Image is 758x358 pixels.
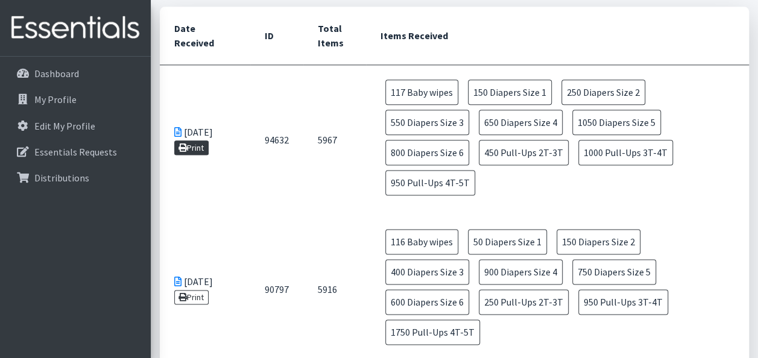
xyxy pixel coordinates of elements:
span: 1000 Pull-Ups 3T-4T [578,140,673,165]
span: 600 Diapers Size 6 [385,289,469,315]
a: Print [174,290,209,304]
span: 150 Diapers Size 2 [557,229,640,254]
span: 116 Baby wipes [385,229,458,254]
a: Essentials Requests [5,140,146,164]
td: 94632 [250,65,303,215]
span: 50 Diapers Size 1 [468,229,547,254]
p: Distributions [34,172,89,184]
span: 650 Diapers Size 4 [479,110,563,135]
a: Dashboard [5,61,146,86]
th: Date Received [160,7,250,65]
a: My Profile [5,87,146,111]
span: 1750 Pull-Ups 4T-5T [385,319,480,345]
span: 450 Pull-Ups 2T-3T [479,140,569,165]
img: HumanEssentials [5,8,146,48]
a: Distributions [5,166,146,190]
span: 150 Diapers Size 1 [468,80,552,105]
span: 250 Pull-Ups 2T-3T [479,289,569,315]
a: Print [174,140,209,155]
span: 800 Diapers Size 6 [385,140,469,165]
td: [DATE] [160,65,250,215]
span: 750 Diapers Size 5 [572,259,656,284]
th: Items Received [366,7,749,65]
p: Essentials Requests [34,146,117,158]
span: 1050 Diapers Size 5 [572,110,661,135]
span: 950 Pull-Ups 4T-5T [385,170,475,195]
span: 900 Diapers Size 4 [479,259,563,284]
span: 250 Diapers Size 2 [561,80,645,105]
th: Total Items [303,7,366,65]
td: 5967 [303,65,366,215]
span: 400 Diapers Size 3 [385,259,469,284]
p: Edit My Profile [34,120,95,132]
th: ID [250,7,303,65]
p: My Profile [34,93,77,105]
p: Dashboard [34,68,79,80]
a: Edit My Profile [5,114,146,138]
span: 950 Pull-Ups 3T-4T [578,289,668,315]
span: 117 Baby wipes [385,80,458,105]
span: 550 Diapers Size 3 [385,110,469,135]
